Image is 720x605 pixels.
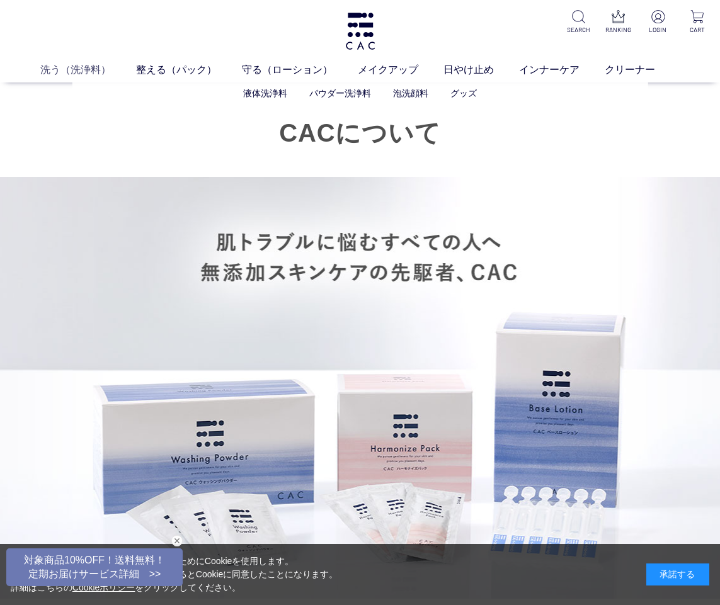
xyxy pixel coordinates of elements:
a: クリーナー [605,62,680,77]
img: logo [344,13,377,50]
a: メイクアップ [358,62,443,77]
p: RANKING [605,25,631,35]
a: インナーケア [519,62,605,77]
p: CART [685,25,710,35]
a: 洗う（洗浄料） [40,62,136,77]
a: LOGIN [645,10,670,35]
p: SEARCH [566,25,591,35]
a: 守る（ローション） [242,62,358,77]
a: 泡洗顔料 [393,88,428,98]
p: LOGIN [645,25,670,35]
a: パウダー洗浄料 [309,88,371,98]
a: グッズ [450,88,477,98]
a: RANKING [605,10,631,35]
a: CART [685,10,710,35]
a: 日やけ止め [443,62,519,77]
a: 液体洗浄料 [243,88,287,98]
a: 整える（パック） [136,62,242,77]
a: SEARCH [566,10,591,35]
div: 承諾する [646,563,709,585]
